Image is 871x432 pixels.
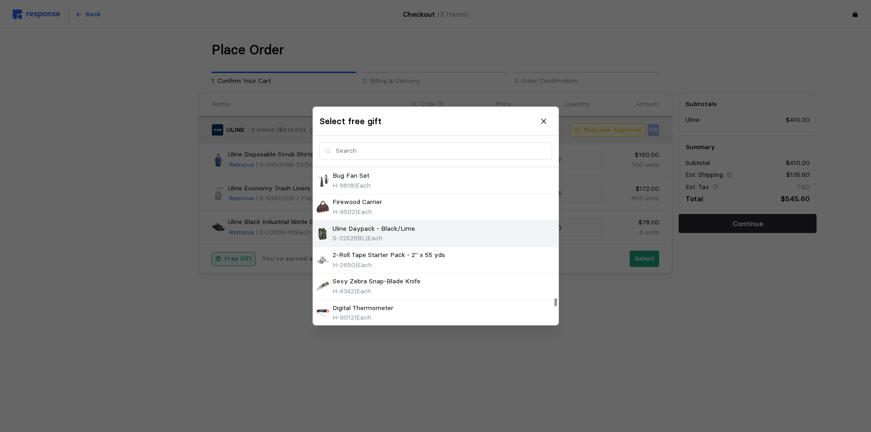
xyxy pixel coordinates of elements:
p: Sexy Zebra Snap-Blade Knife [333,277,421,287]
span: S-22528BL [333,234,366,242]
img: H-4342 [316,280,329,293]
p: Firewood Carrier [333,197,382,207]
img: H-2650 [316,253,329,267]
p: 2-Roll Tape Starter Pack - 2" x 55 yds [333,250,445,260]
p: Bug Fan Set [333,171,369,181]
span: | Each [355,261,372,269]
p: Digital Thermometer [333,303,393,313]
span: H-2650 [333,261,355,269]
span: H-9502 [333,208,355,216]
span: H-9012 [333,314,354,322]
span: | Each [354,181,371,189]
span: | Each [354,287,371,295]
img: S-22528BL [316,227,329,240]
span: | Each [355,208,372,216]
img: H-9502 [316,201,329,214]
input: Search [336,143,547,159]
span: | Each [354,314,371,322]
span: H-9818 [333,181,354,189]
img: H-9012 [316,306,329,320]
span: | Each [366,234,382,242]
p: Uline Daypack - Black/Lime [333,224,415,234]
h3: Select free gift [319,115,382,127]
span: H-4342 [333,287,354,295]
img: H-9818 [316,174,329,187]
